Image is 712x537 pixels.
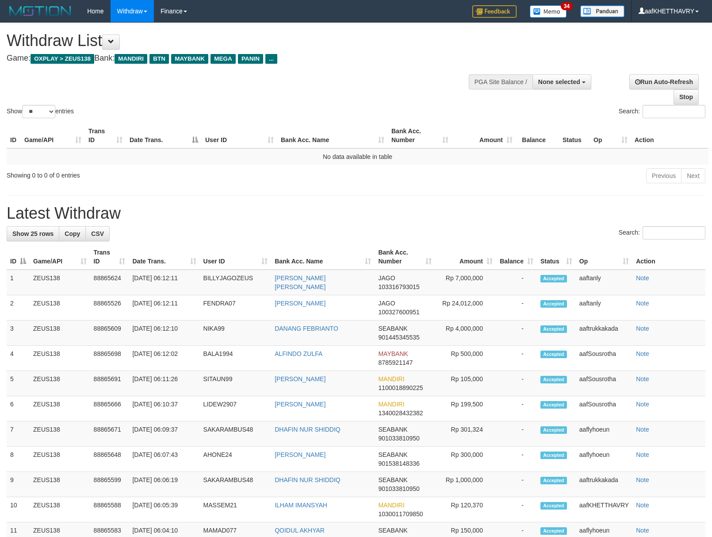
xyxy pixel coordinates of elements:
[619,105,705,118] label: Search:
[378,350,408,357] span: MAYBANK
[30,421,90,447] td: ZEUS138
[576,396,632,421] td: aafSousrotha
[540,401,567,409] span: Accepted
[7,447,30,472] td: 8
[681,168,705,183] a: Next
[590,123,631,148] th: Op: activate to sort column ascending
[516,123,559,148] th: Balance
[496,421,537,447] td: -
[674,89,699,104] a: Stop
[378,300,395,307] span: JAGO
[65,230,80,237] span: Copy
[275,502,327,509] a: ILHAM IMANSYAH
[200,295,272,321] td: FENDRA07
[435,295,496,321] td: Rp 24,012,000
[7,295,30,321] td: 2
[7,371,30,396] td: 5
[30,346,90,371] td: ZEUS138
[129,447,199,472] td: [DATE] 06:07:43
[435,421,496,447] td: Rp 301,324
[129,371,199,396] td: [DATE] 06:11:26
[30,295,90,321] td: ZEUS138
[378,309,419,316] span: Copy 100327600951 to clipboard
[7,123,21,148] th: ID
[211,54,236,64] span: MEGA
[540,477,567,484] span: Accepted
[275,527,325,534] a: QOIDUL AKHYAR
[91,230,104,237] span: CSV
[378,485,419,492] span: Copy 901033810950 to clipboard
[7,346,30,371] td: 4
[540,376,567,383] span: Accepted
[129,396,199,421] td: [DATE] 06:10:37
[90,346,129,371] td: 88865698
[496,346,537,371] td: -
[7,54,466,63] h4: Game: Bank:
[30,447,90,472] td: ZEUS138
[129,346,199,371] td: [DATE] 06:12:02
[85,226,110,241] a: CSV
[636,375,649,382] a: Note
[85,123,126,148] th: Trans ID: activate to sort column ascending
[200,447,272,472] td: AHONE24
[21,123,85,148] th: Game/API: activate to sort column ascending
[265,54,277,64] span: ...
[496,472,537,497] td: -
[540,502,567,510] span: Accepted
[202,123,277,148] th: User ID: activate to sort column ascending
[378,410,423,417] span: Copy 1340028432382 to clipboard
[90,244,129,270] th: Trans ID: activate to sort column ascending
[7,396,30,421] td: 6
[129,321,199,346] td: [DATE] 06:12:10
[30,244,90,270] th: Game/API: activate to sort column ascending
[378,359,413,366] span: Copy 8785921147 to clipboard
[540,426,567,434] span: Accepted
[171,54,208,64] span: MAYBANK
[540,275,567,282] span: Accepted
[559,123,590,148] th: Status
[115,54,147,64] span: MANDIRI
[275,325,338,332] a: DANANG FEBRIANTO
[378,274,395,282] span: JAGO
[275,350,322,357] a: ALFINDO ZULFA
[378,435,419,442] span: Copy 901033810950 to clipboard
[378,476,407,483] span: SEABANK
[200,321,272,346] td: NIKA99
[7,167,290,180] div: Showing 0 to 0 of 0 entries
[636,401,649,408] a: Note
[435,472,496,497] td: Rp 1,000,000
[7,321,30,346] td: 3
[435,346,496,371] td: Rp 500,000
[636,325,649,332] a: Note
[378,384,423,391] span: Copy 1100018890225 to clipboard
[435,270,496,295] td: Rp 7,000,000
[275,375,325,382] a: [PERSON_NAME]
[129,472,199,497] td: [DATE] 06:06:19
[378,401,404,408] span: MANDIRI
[632,244,705,270] th: Action
[30,472,90,497] td: ZEUS138
[636,300,649,307] a: Note
[636,426,649,433] a: Note
[200,472,272,497] td: SAKARAMBUS48
[129,295,199,321] td: [DATE] 06:12:11
[576,346,632,371] td: aafSousrotha
[561,2,573,10] span: 34
[435,497,496,522] td: Rp 120,370
[496,497,537,522] td: -
[629,74,699,89] a: Run Auto-Refresh
[532,74,591,89] button: None selected
[149,54,169,64] span: BTN
[576,371,632,396] td: aafSousrotha
[90,295,129,321] td: 88865526
[576,244,632,270] th: Op: activate to sort column ascending
[378,325,407,332] span: SEABANK
[7,270,30,295] td: 1
[275,426,341,433] a: DHAFIN NUR SHIDDIQ
[7,421,30,447] td: 7
[388,123,452,148] th: Bank Acc. Number: activate to sort column ascending
[378,426,407,433] span: SEABANK
[200,270,272,295] td: BILLYJAGOZEUS
[496,295,537,321] td: -
[90,270,129,295] td: 88865624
